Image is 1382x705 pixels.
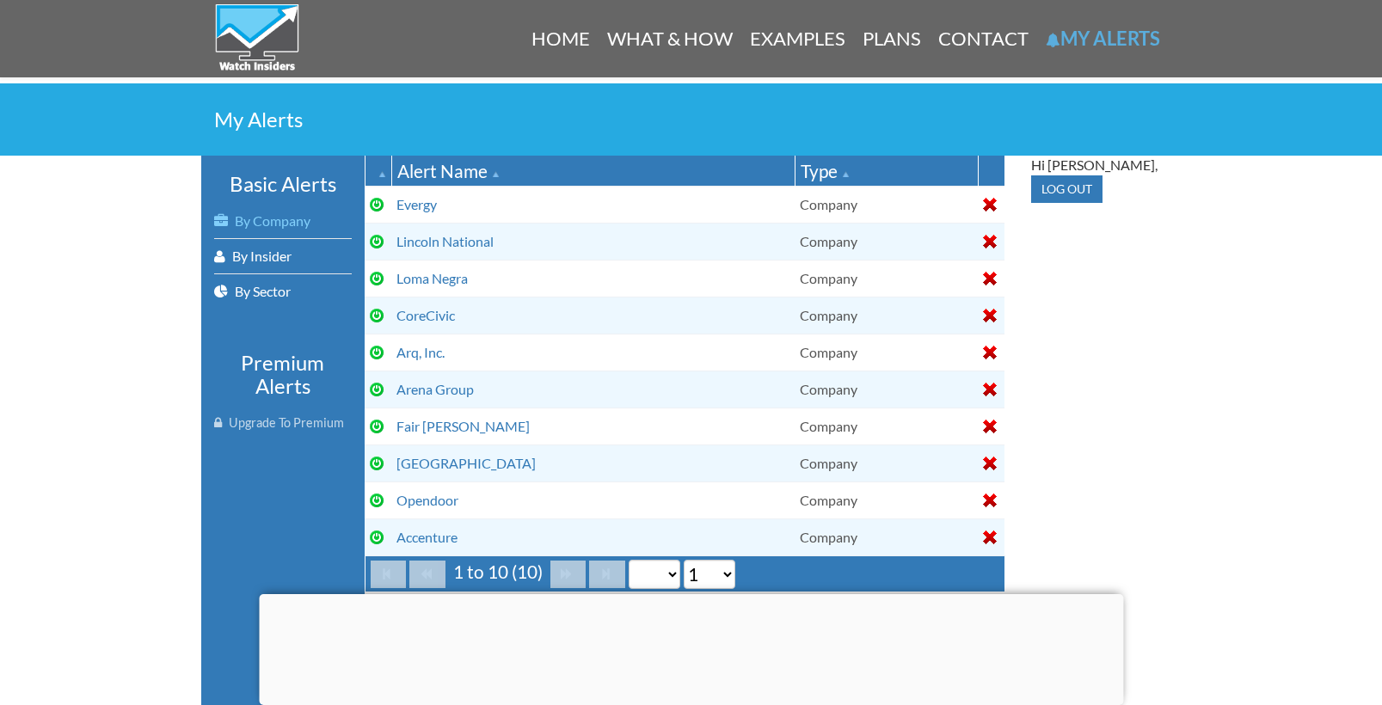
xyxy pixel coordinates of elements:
div: Hi [PERSON_NAME], [1031,156,1169,175]
th: Type: Ascending sort applied, activate to apply a descending sort [795,156,978,187]
td: Company [795,408,978,444]
td: Company [795,444,978,481]
select: Select page number [684,560,735,589]
a: Arena Group [396,381,474,397]
a: Upgrade To Premium [214,406,352,440]
a: Accenture [396,529,458,545]
td: Company [795,223,978,260]
span: 1 to 10 (10) [449,561,547,582]
td: Company [795,334,978,371]
div: Alert Name [397,158,789,183]
th: : Ascending sort applied, activate to apply a descending sort [365,156,391,187]
a: Loma Negra [396,270,468,286]
td: Company [795,186,978,223]
td: Company [795,260,978,297]
a: By Insider [214,239,352,273]
td: Company [795,297,978,334]
div: Type [801,158,973,183]
a: [GEOGRAPHIC_DATA] [396,455,536,471]
a: By Company [214,204,352,238]
a: Evergy [396,196,437,212]
th: : No sort applied, activate to apply an ascending sort [978,156,1004,187]
a: Lincoln National [396,233,494,249]
td: Company [795,371,978,408]
td: Company [795,481,978,518]
td: Company [795,518,978,555]
select: Select page size [629,560,680,589]
h3: Premium Alerts [214,352,352,397]
a: By Sector [214,274,352,309]
h2: My Alerts [214,109,1169,130]
a: Arq, Inc. [396,344,445,360]
th: Alert Name: Ascending sort applied, activate to apply a descending sort [391,156,795,187]
a: CoreCivic [396,307,455,323]
h3: Basic Alerts [214,173,352,195]
a: Fair [PERSON_NAME] [396,418,530,434]
input: Log out [1031,175,1103,203]
iframe: Advertisement [259,594,1123,701]
a: Opendoor [396,492,458,508]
